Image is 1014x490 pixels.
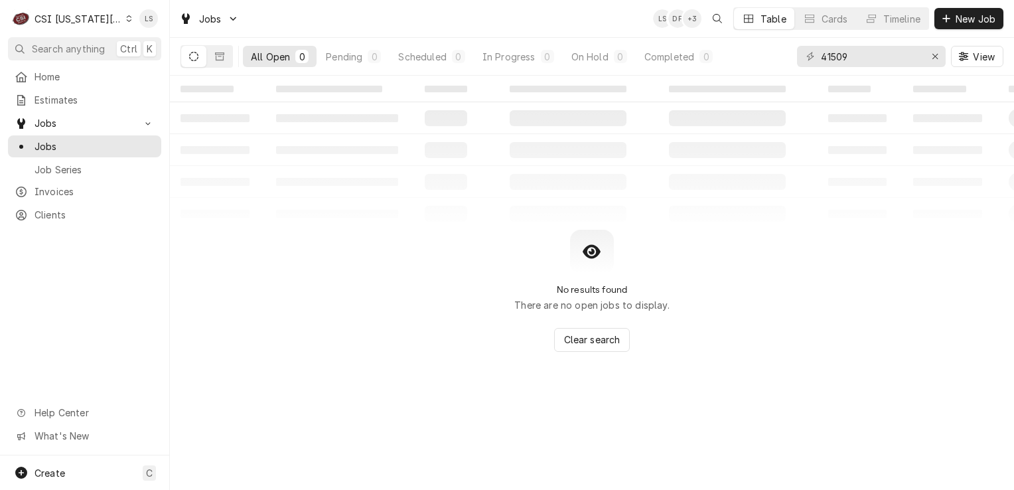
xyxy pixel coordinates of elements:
span: Search anything [32,42,105,56]
div: Scheduled [398,50,446,64]
span: Clear search [561,333,623,347]
span: Help Center [35,406,153,420]
div: 0 [543,50,551,64]
span: Home [35,70,155,84]
span: New Job [953,12,998,26]
div: 0 [616,50,624,64]
p: There are no open jobs to display. [514,298,669,312]
a: Go to What's New [8,425,161,447]
div: LS [139,9,158,28]
div: Lindsay Stover's Avatar [653,9,672,28]
div: Pending [326,50,362,64]
span: Create [35,467,65,479]
span: Jobs [35,139,155,153]
button: Erase input [924,46,946,67]
div: Table [760,12,786,26]
div: 0 [702,50,710,64]
button: Open search [707,8,728,29]
a: Estimates [8,89,161,111]
div: 0 [455,50,463,64]
span: C [146,466,153,480]
span: ‌ [276,86,382,92]
span: Job Series [35,163,155,177]
a: Invoices [8,181,161,203]
div: In Progress [482,50,536,64]
table: All Open Jobs List Loading [170,76,1014,230]
a: Go to Help Center [8,402,161,424]
span: ‌ [669,86,786,92]
div: On Hold [571,50,609,64]
span: Jobs [35,116,135,130]
span: What's New [35,429,153,443]
div: CSI Kansas City's Avatar [12,9,31,28]
span: Estimates [35,93,155,107]
a: Jobs [8,135,161,157]
h2: No results found [557,284,628,295]
span: ‌ [828,86,871,92]
span: ‌ [913,86,966,92]
div: Cards [822,12,848,26]
span: ‌ [425,86,467,92]
div: CSI [US_STATE][GEOGRAPHIC_DATA] [35,12,122,26]
span: Ctrl [120,42,137,56]
div: DF [668,9,687,28]
div: All Open [251,50,290,64]
span: Invoices [35,185,155,199]
span: Clients [35,208,155,222]
div: LS [653,9,672,28]
span: View [970,50,997,64]
a: Go to Jobs [174,8,244,30]
button: Search anythingCtrlK [8,37,161,60]
div: Completed [644,50,694,64]
a: Go to Jobs [8,112,161,134]
span: ‌ [510,86,626,92]
div: Timeline [883,12,920,26]
span: Jobs [199,12,222,26]
button: Clear search [554,328,630,352]
a: Job Series [8,159,161,181]
div: C [12,9,31,28]
button: New Job [934,8,1003,29]
div: + 3 [683,9,701,28]
div: 0 [370,50,378,64]
a: Home [8,66,161,88]
div: Lindsay Stover's Avatar [139,9,158,28]
div: David Fannin's Avatar [668,9,687,28]
button: View [951,46,1003,67]
div: 0 [298,50,306,64]
span: ‌ [181,86,234,92]
span: K [147,42,153,56]
input: Keyword search [821,46,920,67]
a: Clients [8,204,161,226]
